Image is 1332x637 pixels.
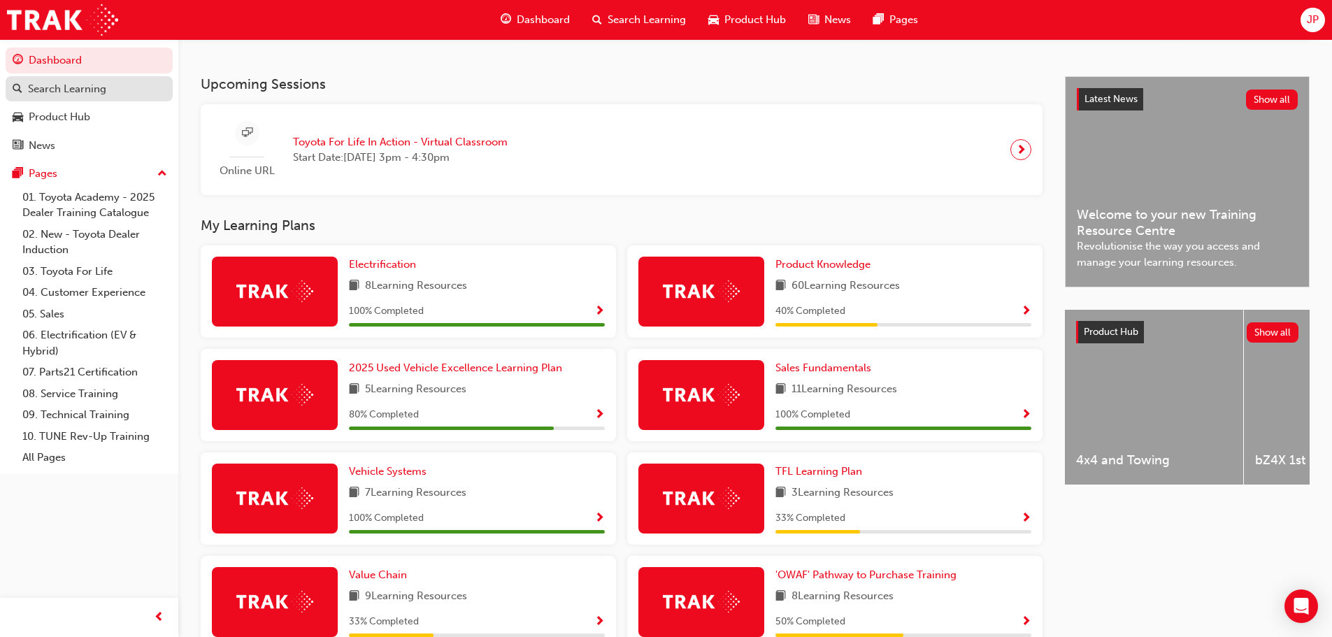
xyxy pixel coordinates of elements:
[349,510,424,527] span: 100 % Completed
[517,12,570,28] span: Dashboard
[1084,326,1138,338] span: Product Hub
[775,303,845,320] span: 40 % Completed
[349,362,562,374] span: 2025 Used Vehicle Excellence Learning Plan
[7,4,118,36] a: Trak
[889,12,918,28] span: Pages
[775,407,850,423] span: 100 % Completed
[6,161,173,187] button: Pages
[349,465,427,478] span: Vehicle Systems
[17,426,173,448] a: 10. TUNE Rev-Up Training
[1307,12,1319,28] span: JP
[201,217,1043,234] h3: My Learning Plans
[201,76,1043,92] h3: Upcoming Sessions
[1016,140,1026,159] span: next-icon
[663,280,740,302] img: Trak
[608,12,686,28] span: Search Learning
[365,278,467,295] span: 8 Learning Resources
[594,613,605,631] button: Show Progress
[1021,306,1031,318] span: Show Progress
[349,303,424,320] span: 100 % Completed
[775,568,957,581] span: 'OWAF' Pathway to Purchase Training
[1077,207,1298,238] span: Welcome to your new Training Resource Centre
[1076,452,1232,468] span: 4x4 and Towing
[775,381,786,399] span: book-icon
[797,6,862,34] a: news-iconNews
[594,406,605,424] button: Show Progress
[29,138,55,154] div: News
[1077,88,1298,110] a: Latest NewsShow all
[775,258,871,271] span: Product Knowledge
[365,485,466,502] span: 7 Learning Resources
[349,614,419,630] span: 33 % Completed
[6,133,173,159] a: News
[349,257,422,273] a: Electrification
[1065,310,1243,485] a: 4x4 and Towing
[17,447,173,468] a: All Pages
[1077,238,1298,270] span: Revolutionise the way you access and manage your learning resources.
[13,168,23,180] span: pages-icon
[594,513,605,525] span: Show Progress
[594,409,605,422] span: Show Progress
[1065,76,1310,287] a: Latest NewsShow allWelcome to your new Training Resource CentreRevolutionise the way you access a...
[1084,93,1138,105] span: Latest News
[663,487,740,509] img: Trak
[697,6,797,34] a: car-iconProduct Hub
[236,384,313,406] img: Trak
[792,278,900,295] span: 60 Learning Resources
[17,187,173,224] a: 01. Toyota Academy - 2025 Dealer Training Catalogue
[775,360,877,376] a: Sales Fundamentals
[862,6,929,34] a: pages-iconPages
[792,381,897,399] span: 11 Learning Resources
[236,591,313,613] img: Trak
[775,464,868,480] a: TFL Learning Plan
[29,109,90,125] div: Product Hub
[349,360,568,376] a: 2025 Used Vehicle Excellence Learning Plan
[349,381,359,399] span: book-icon
[349,567,413,583] a: Value Chain
[775,485,786,502] span: book-icon
[349,464,432,480] a: Vehicle Systems
[663,591,740,613] img: Trak
[775,614,845,630] span: 50 % Completed
[349,258,416,271] span: Electrification
[154,609,164,627] span: prev-icon
[592,11,602,29] span: search-icon
[1021,409,1031,422] span: Show Progress
[6,76,173,102] a: Search Learning
[792,588,894,606] span: 8 Learning Resources
[29,166,57,182] div: Pages
[157,165,167,183] span: up-icon
[293,134,508,150] span: Toyota For Life In Action - Virtual Classroom
[775,278,786,295] span: book-icon
[775,257,876,273] a: Product Knowledge
[236,280,313,302] img: Trak
[594,303,605,320] button: Show Progress
[873,11,884,29] span: pages-icon
[13,83,22,96] span: search-icon
[28,81,106,97] div: Search Learning
[17,303,173,325] a: 05. Sales
[17,362,173,383] a: 07. Parts21 Certification
[365,588,467,606] span: 9 Learning Resources
[6,104,173,130] a: Product Hub
[663,384,740,406] img: Trak
[1301,8,1325,32] button: JP
[17,404,173,426] a: 09. Technical Training
[13,55,23,67] span: guage-icon
[365,381,466,399] span: 5 Learning Resources
[581,6,697,34] a: search-iconSearch Learning
[708,11,719,29] span: car-icon
[1021,510,1031,527] button: Show Progress
[1076,321,1298,343] a: Product HubShow all
[349,278,359,295] span: book-icon
[349,485,359,502] span: book-icon
[17,324,173,362] a: 06. Electrification (EV & Hybrid)
[775,510,845,527] span: 33 % Completed
[1284,589,1318,623] div: Open Intercom Messenger
[17,282,173,303] a: 04. Customer Experience
[236,487,313,509] img: Trak
[724,12,786,28] span: Product Hub
[594,616,605,629] span: Show Progress
[17,383,173,405] a: 08. Service Training
[17,261,173,282] a: 03. Toyota For Life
